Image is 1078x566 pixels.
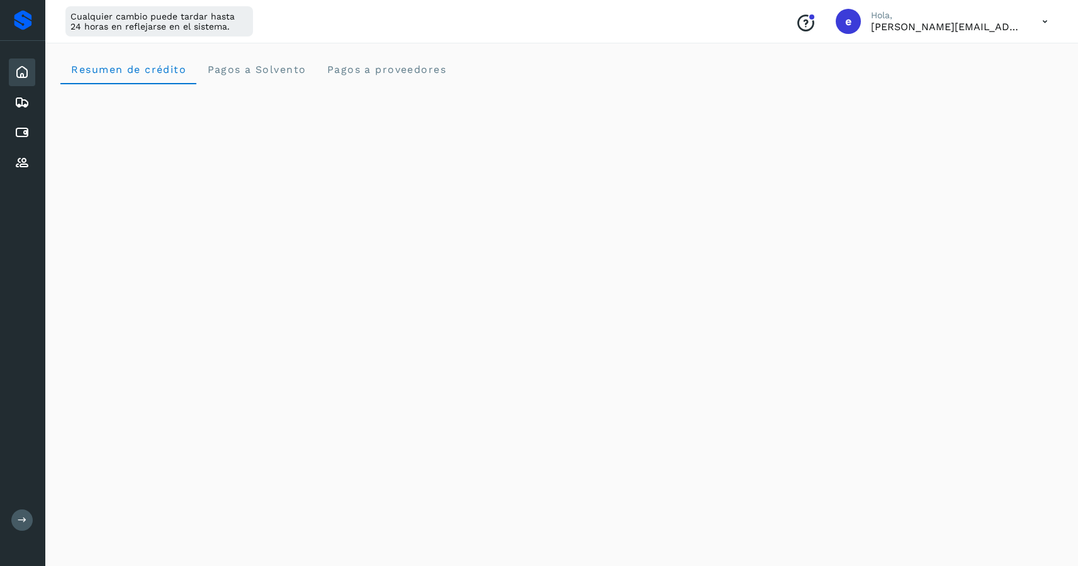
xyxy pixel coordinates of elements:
div: Cualquier cambio puede tardar hasta 24 horas en reflejarse en el sistema. [65,6,253,36]
div: Inicio [9,58,35,86]
div: Embarques [9,89,35,116]
div: Cuentas por pagar [9,119,35,147]
span: Pagos a proveedores [326,64,446,75]
div: Proveedores [9,149,35,177]
span: Resumen de crédito [70,64,186,75]
span: Pagos a Solvento [206,64,306,75]
p: Hola, [871,10,1022,21]
p: ernesto+temporal@solvento.mx [871,21,1022,33]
